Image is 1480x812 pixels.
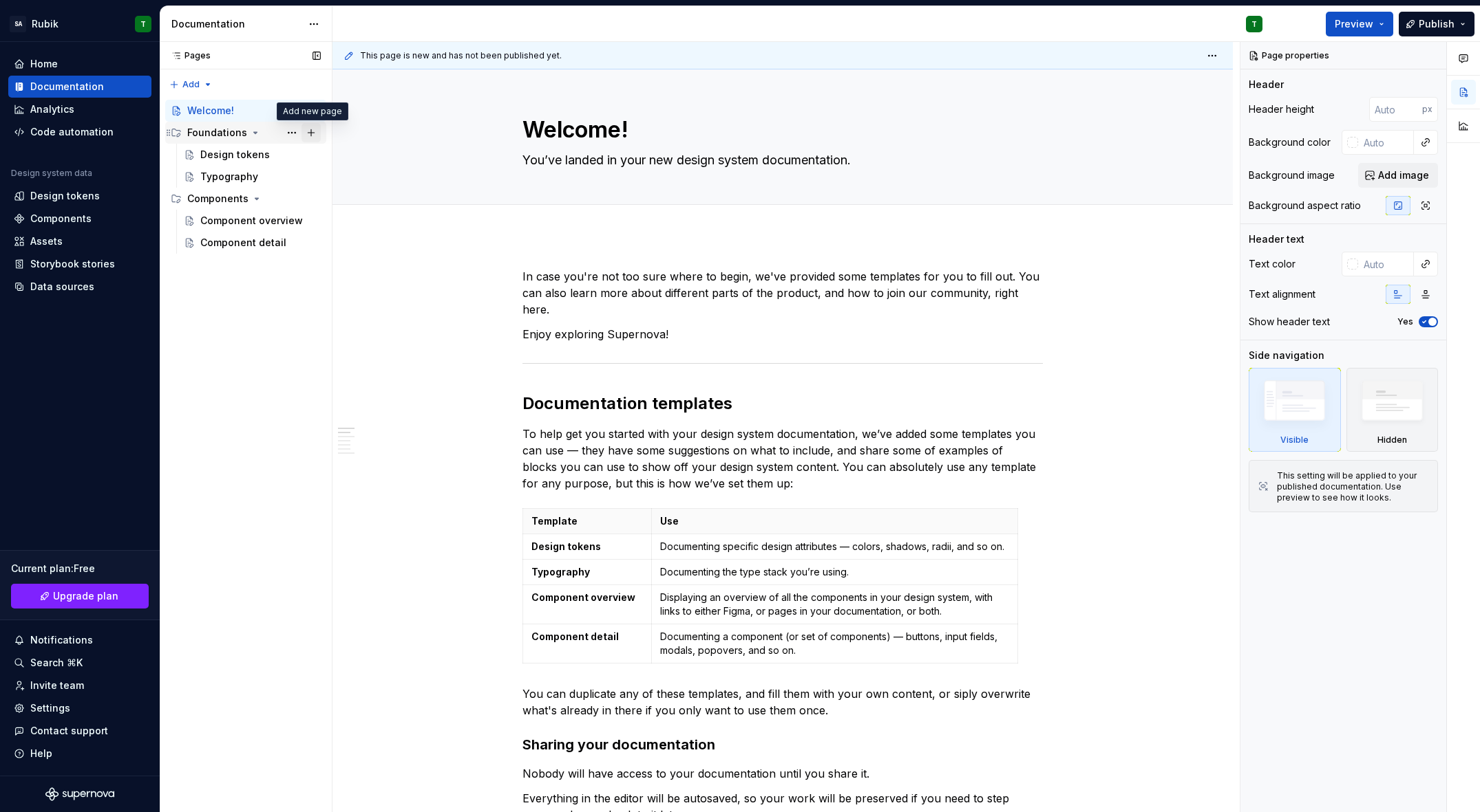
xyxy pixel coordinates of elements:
[8,253,151,275] a: Storybook stories
[165,75,217,94] button: Add
[1346,368,1439,452] div: Hidden
[30,125,114,139] div: Code automation
[30,234,63,248] div: Assets
[1358,130,1414,155] input: Auto
[8,652,151,674] button: Search ⌘K
[30,656,83,670] div: Search ⌘K
[660,630,1008,657] p: Documenting a component (or set of components) — buttons, input fields, modals, popovers, and so on.
[11,168,92,179] div: Design system data
[11,562,149,575] div: Current plan : Free
[531,540,601,552] strong: Design tokens
[10,16,26,32] div: SA
[1249,199,1361,212] div: Background aspect ratio
[1419,17,1455,31] span: Publish
[1277,470,1429,503] div: This setting will be applied to your published documentation. Use preview to see how it looks.
[522,685,1043,718] p: You can duplicate any of these templates, and fill them with your own content, or siply overwrite...
[178,144,326,166] a: Design tokens
[531,514,643,528] p: Template
[178,166,326,188] a: Typography
[1422,104,1433,115] p: px
[30,679,84,692] div: Invite team
[1326,12,1393,36] button: Preview
[360,50,562,61] span: This page is new and has not been published yet.
[187,126,247,140] div: Foundations
[8,720,151,742] button: Contact support
[1249,257,1296,271] div: Text color
[8,185,151,207] a: Design tokens
[8,697,151,719] a: Settings
[8,76,151,98] a: Documentation
[660,565,1008,579] p: Documenting the type stack you’re using.
[30,102,74,116] div: Analytics
[30,57,58,71] div: Home
[165,100,326,254] div: Page tree
[187,104,234,118] div: Welcome!
[1249,78,1284,91] div: Header
[3,9,157,39] button: SARubikT
[531,630,619,642] strong: Component detail
[1249,349,1324,362] div: Side navigation
[1358,252,1414,276] input: Auto
[660,514,1008,528] p: Use
[30,189,100,203] div: Design tokens
[1399,12,1474,36] button: Publish
[522,765,1043,782] p: Nobody will have access to your documentation until you share it.
[30,280,94,294] div: Data sources
[165,188,326,210] div: Components
[8,629,151,651] button: Notifications
[200,170,258,184] div: Typography
[1397,316,1413,327] label: Yes
[32,17,59,31] div: Rubik
[165,122,326,144] div: Foundations
[522,326,1043,342] p: Enjoy exploring Supernova!
[30,212,92,226] div: Components
[30,747,52,760] div: Help
[520,149,1040,171] textarea: You’ve landed in your new design system documentation.
[165,100,326,122] a: Welcome!T
[1249,287,1315,301] div: Text alignment
[200,214,303,228] div: Component overview
[178,210,326,232] a: Component overview
[30,633,93,647] div: Notifications
[8,121,151,143] a: Code automation
[171,17,302,31] div: Documentation
[8,276,151,298] a: Data sources
[520,113,1040,146] textarea: Welcome!
[30,724,108,738] div: Contact support
[1249,168,1335,182] div: Background image
[1249,102,1314,116] div: Header height
[200,236,286,250] div: Component detail
[178,232,326,254] a: Component detail
[182,79,200,90] span: Add
[165,50,211,61] div: Pages
[660,591,1008,618] p: Displaying an overview of all the components in your design system, with links to either Figma, o...
[8,674,151,696] a: Invite team
[1249,135,1331,149] div: Background color
[8,98,151,120] a: Analytics
[53,589,118,603] span: Upgrade plan
[531,591,635,603] strong: Component overview
[1369,97,1422,122] input: Auto
[8,743,151,765] button: Help
[30,80,104,94] div: Documentation
[1249,315,1330,329] div: Show header text
[11,584,149,608] a: Upgrade plan
[1249,368,1341,452] div: Visible
[522,426,1043,492] p: To help get you started with your design system documentation, we’ve added some templates you can...
[1358,163,1438,188] button: Add image
[277,102,348,120] div: Add new page
[8,230,151,252] a: Assets
[522,268,1043,318] p: In case you're not too sure where to begin, we've provided some templates for you to fill out. Yo...
[30,257,115,271] div: Storybook stories
[45,787,114,801] svg: Supernova Logo
[1249,232,1304,246] div: Header text
[140,19,146,30] div: T
[531,566,590,578] strong: Typography
[200,148,270,162] div: Design tokens
[660,540,1008,553] p: Documenting specific design attributes — colors, shadows, radii, and so on.
[30,701,70,715] div: Settings
[8,53,151,75] a: Home
[8,208,151,230] a: Components
[1251,19,1257,30] div: T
